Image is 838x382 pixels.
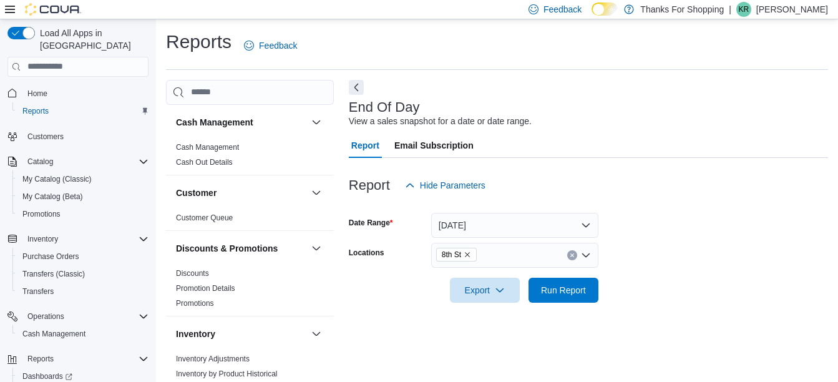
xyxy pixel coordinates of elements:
span: Inventory Adjustments [176,354,250,364]
button: Open list of options [581,250,591,260]
button: Customer [309,185,324,200]
p: | [729,2,731,17]
span: Transfers (Classic) [22,269,85,279]
button: Cash Management [176,116,306,129]
button: Inventory [309,326,324,341]
a: Cash Management [176,143,239,152]
a: Promotions [17,207,66,222]
p: Thanks For Shopping [640,2,724,17]
span: Hide Parameters [420,179,485,192]
span: Customer Queue [176,213,233,223]
span: Load All Apps in [GEOGRAPHIC_DATA] [35,27,149,52]
span: My Catalog (Beta) [17,189,149,204]
span: Cash Management [22,329,85,339]
span: 8th St [442,248,461,261]
h3: Report [349,178,390,193]
span: Cash Management [17,326,149,341]
a: Discounts [176,269,209,278]
button: Transfers [12,283,153,300]
span: Home [22,86,149,101]
span: Feedback [543,3,582,16]
a: Home [22,86,52,101]
button: My Catalog (Classic) [12,170,153,188]
span: Promotions [22,209,61,219]
button: Cash Management [309,115,324,130]
div: Customer [166,210,334,230]
input: Dark Mode [592,2,618,16]
div: Cash Management [166,140,334,175]
span: Catalog [22,154,149,169]
span: Inventory [22,232,149,247]
span: Promotions [17,207,149,222]
span: 8th St [436,248,477,262]
button: Discounts & Promotions [176,242,306,255]
a: My Catalog (Classic) [17,172,97,187]
h3: End Of Day [349,100,420,115]
a: Cash Out Details [176,158,233,167]
span: Promotion Details [176,283,235,293]
button: Customer [176,187,306,199]
a: Cash Management [17,326,90,341]
button: Export [450,278,520,303]
h3: Customer [176,187,217,199]
h3: Discounts & Promotions [176,242,278,255]
span: Catalog [27,157,53,167]
button: Promotions [12,205,153,223]
span: Inventory by Product Historical [176,369,278,379]
span: Operations [27,311,64,321]
button: Remove 8th St from selection in this group [464,251,471,258]
span: Reports [27,354,54,364]
span: Discounts [176,268,209,278]
button: [DATE] [431,213,598,238]
span: Customers [22,129,149,144]
span: Transfers [22,286,54,296]
a: Inventory Adjustments [176,355,250,363]
span: KR [739,2,749,17]
div: Kelly Reid [736,2,751,17]
a: Promotions [176,299,214,308]
a: Transfers (Classic) [17,267,90,282]
button: Catalog [2,153,153,170]
button: Operations [2,308,153,325]
button: Reports [22,351,59,366]
h3: Cash Management [176,116,253,129]
a: Inventory by Product Historical [176,370,278,378]
button: Next [349,80,364,95]
span: Cash Management [176,142,239,152]
span: Promotions [176,298,214,308]
span: Reports [17,104,149,119]
button: Home [2,84,153,102]
span: Purchase Orders [22,252,79,262]
h1: Reports [166,29,231,54]
span: My Catalog (Beta) [22,192,83,202]
button: Clear input [567,250,577,260]
span: Cash Out Details [176,157,233,167]
button: Cash Management [12,325,153,343]
p: [PERSON_NAME] [756,2,828,17]
a: Reports [17,104,54,119]
span: Home [27,89,47,99]
button: Run Report [529,278,598,303]
button: Catalog [22,154,58,169]
a: Purchase Orders [17,249,84,264]
a: Feedback [239,33,302,58]
h3: Inventory [176,328,215,340]
a: Customer Queue [176,213,233,222]
button: Hide Parameters [400,173,490,198]
span: Transfers (Classic) [17,267,149,282]
label: Date Range [349,218,393,228]
button: Purchase Orders [12,248,153,265]
button: My Catalog (Beta) [12,188,153,205]
button: Reports [12,102,153,120]
span: Reports [22,351,149,366]
span: Run Report [541,284,586,296]
a: Transfers [17,284,59,299]
button: Customers [2,127,153,145]
img: Cova [25,3,81,16]
span: Email Subscription [394,133,474,158]
button: Reports [2,350,153,368]
label: Locations [349,248,384,258]
span: Inventory [27,234,58,244]
button: Operations [22,309,69,324]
